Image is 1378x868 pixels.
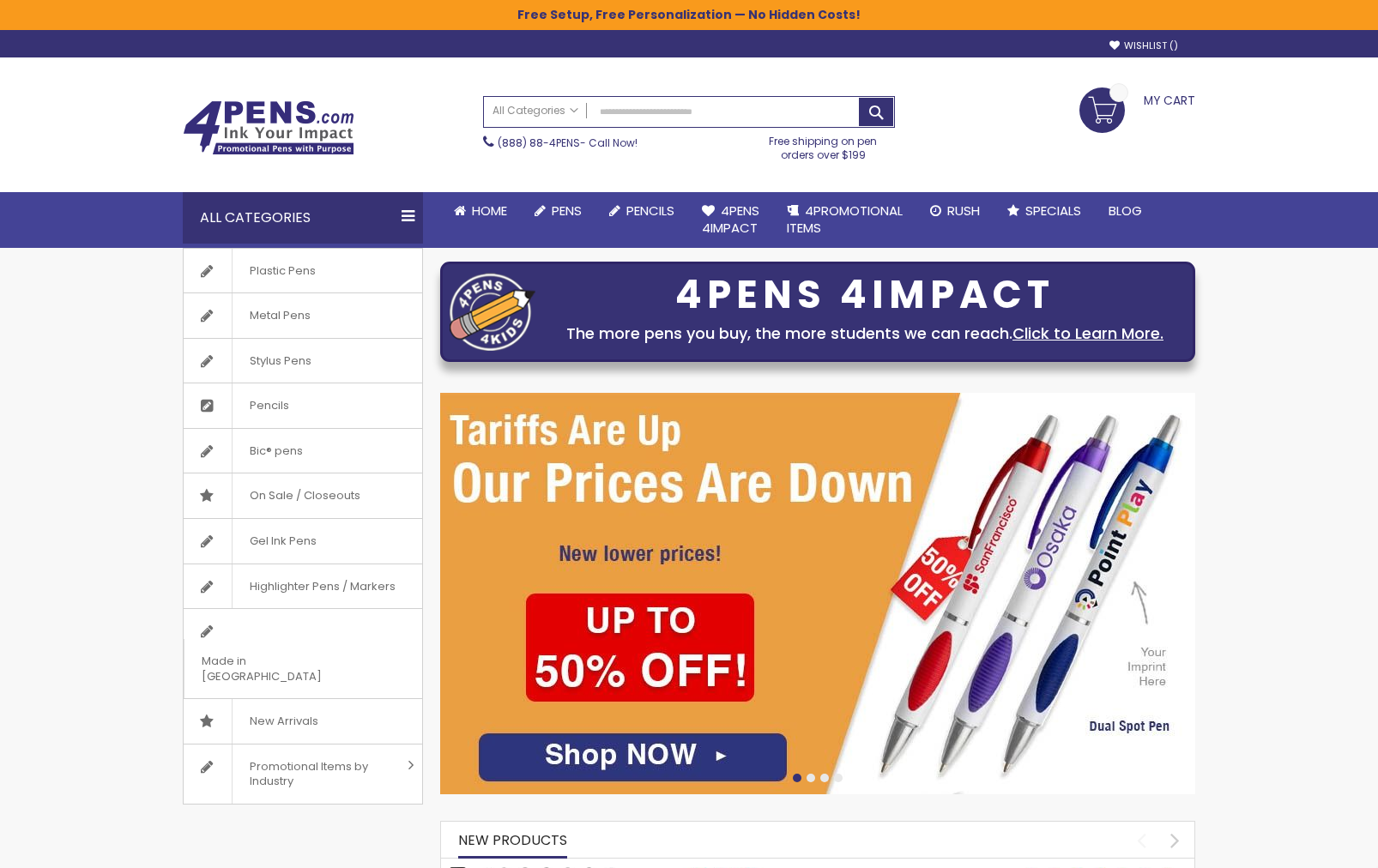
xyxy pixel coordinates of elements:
div: Free shipping on pen orders over $199 [752,128,896,162]
span: On Sale / Closeouts [232,473,378,518]
div: The more pens you buy, the more students we can reach. [544,322,1186,346]
div: prev [1127,825,1157,855]
span: Promotional Items by Industry [232,744,402,804]
span: 4PROMOTIONAL ITEMS [787,202,903,237]
span: 4Pens 4impact [702,202,759,237]
a: Specials [994,192,1095,230]
a: Metal Pens [184,293,422,338]
span: Rush [947,202,980,220]
a: All Categories [484,97,587,125]
div: All Categories [183,192,423,244]
span: Plastic Pens [232,249,333,293]
a: Click to Learn More. [1012,322,1163,344]
span: Metal Pens [232,293,328,338]
img: /cheap-promotional-products.html [440,393,1195,794]
span: Blog [1109,202,1142,220]
div: next [1160,825,1190,855]
a: Home [440,192,521,230]
a: (888) 88-4PENS [498,136,580,150]
span: - Call Now! [498,136,638,150]
a: Wishlist [1109,39,1178,52]
img: four_pen_logo.png [450,273,535,351]
span: Stylus Pens [232,339,329,383]
a: Bic® pens [184,429,422,473]
span: New Arrivals [232,699,335,744]
a: Pencils [184,383,422,428]
a: Promotional Items by Industry [184,744,422,804]
a: 4PROMOTIONALITEMS [773,192,916,248]
span: Specials [1025,202,1081,220]
a: Plastic Pens [184,249,422,293]
a: Highlighter Pens / Markers [184,564,422,609]
a: New Arrivals [184,699,422,744]
a: Gel Ink Pens [184,519,422,564]
span: Bic® pens [232,429,320,473]
span: Pencils [232,383,306,428]
a: Pens [521,192,595,230]
a: Blog [1095,192,1156,230]
a: Stylus Pens [184,339,422,383]
span: New Products [458,830,567,850]
div: 4PENS 4IMPACT [544,277,1186,313]
span: Home [472,202,507,220]
span: Pencils [626,202,674,220]
span: All Categories [493,104,578,118]
a: Rush [916,192,994,230]
a: On Sale / Closeouts [184,473,422,518]
span: Gel Ink Pens [232,519,334,564]
a: 4Pens4impact [688,192,773,248]
a: Pencils [595,192,688,230]
span: Made in [GEOGRAPHIC_DATA] [184,639,379,698]
img: 4Pens Custom Pens and Promotional Products [183,100,354,155]
a: Made in [GEOGRAPHIC_DATA] [184,609,422,698]
span: Pens [552,202,582,220]
span: Highlighter Pens / Markers [232,564,413,609]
